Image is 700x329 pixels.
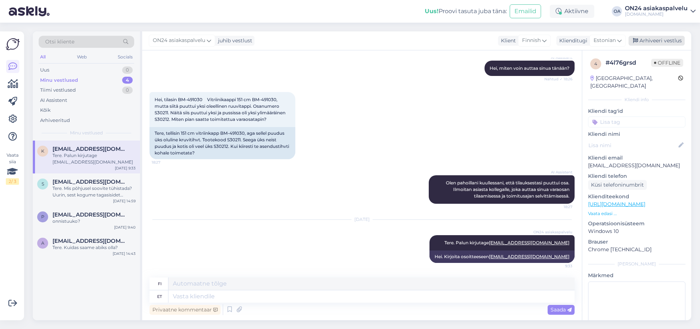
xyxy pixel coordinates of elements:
[594,61,597,66] span: 4
[588,141,677,149] input: Lisa nimi
[425,8,439,15] b: Uus!
[429,250,575,263] div: Hei. Kirjoita osoitteeseen
[75,52,88,62] div: Web
[545,204,572,210] span: 18:27
[588,227,685,235] p: Windows 10
[522,37,541,45] span: Finnish
[45,38,74,46] span: Otsi kliente
[122,87,133,94] div: 0
[588,238,685,246] p: Brauser
[52,179,128,185] span: satuminnimari@gmail.com
[489,254,569,259] a: [EMAIL_ADDRESS][DOMAIN_NAME]
[588,180,647,190] div: Küsi telefoninumbrit
[625,5,696,17] a: ON24 asiakaspalvelu[DOMAIN_NAME]
[52,211,128,218] span: piia.pykke@gmail.com
[41,214,44,219] span: p
[113,198,136,204] div: [DATE] 14:59
[115,165,136,171] div: [DATE] 9:33
[625,5,688,11] div: ON24 asiakaspalvelu
[510,4,541,18] button: Emailid
[70,130,103,136] span: Minu vestlused
[588,201,645,207] a: [URL][DOMAIN_NAME]
[556,37,587,45] div: Klienditugi
[149,127,295,159] div: Tere, tellisin 151 cm vitriinkapp BM-491030, aga sellel puudus üks oluline kruvitihvt. Tootekood ...
[52,244,136,251] div: Tere. Kuidas saame abiks olla?
[149,216,575,223] div: [DATE]
[651,59,683,67] span: Offline
[550,5,594,18] div: Aktiivne
[122,66,133,74] div: 0
[588,193,685,200] p: Klienditeekond
[40,77,78,84] div: Minu vestlused
[588,261,685,267] div: [PERSON_NAME]
[444,240,569,245] span: Tere. Palun kirjutage
[590,74,678,90] div: [GEOGRAPHIC_DATA], [GEOGRAPHIC_DATA]
[158,278,162,290] div: fi
[588,220,685,227] p: Operatsioonisüsteem
[629,36,685,46] div: Arhiveeri vestlus
[122,77,133,84] div: 4
[625,11,688,17] div: [DOMAIN_NAME]
[40,107,51,114] div: Kõik
[52,146,128,152] span: kristianmanz@yahoo.de
[446,180,571,199] span: Olen pahoillani kuullessani, että tilauksestasi puuttui osa. Ilmoitan asiasta kollegalle, joka au...
[52,185,136,198] div: Tere. Mis põhjusel soovite tühistada? Uurin, sest kogume tagasisidet seoses tühistustega.
[588,210,685,217] p: Vaata edasi ...
[533,229,572,235] span: ON24 asiakaspalvelu
[425,7,507,16] div: Proovi tasuta juba täna:
[489,240,569,245] a: [EMAIL_ADDRESS][DOMAIN_NAME]
[113,251,136,256] div: [DATE] 14:43
[153,37,205,45] span: ON24 asiakaspalvelu
[594,37,616,45] span: Estonian
[40,87,76,94] div: Tiimi vestlused
[6,37,20,51] img: Askly Logo
[588,246,685,253] p: Chrome [TECHNICAL_ID]
[588,272,685,279] p: Märkmed
[116,52,134,62] div: Socials
[40,66,49,74] div: Uus
[545,263,572,269] span: 9:33
[155,97,287,122] span: Hei, tilasin BM-491030 Vitriinikaappi 151 cm BM-491030, mutta siitä puuttui yksi oleellinen ruuvi...
[215,37,252,45] div: juhib vestlust
[588,96,685,103] div: Kliendi info
[40,117,70,124] div: Arhiveeritud
[490,65,569,71] span: Hei, miten voin auttaa sinua tänään?
[39,52,47,62] div: All
[551,306,572,313] span: Saada
[6,178,19,185] div: 2 / 3
[612,6,622,16] div: OA
[588,162,685,169] p: [EMAIL_ADDRESS][DOMAIN_NAME]
[149,305,221,315] div: Privaatne kommentaar
[40,97,67,104] div: AI Assistent
[157,290,162,303] div: et
[114,225,136,230] div: [DATE] 9:40
[588,107,685,115] p: Kliendi tag'id
[41,148,44,154] span: k
[6,152,19,185] div: Vaata siia
[544,76,572,82] span: Nähtud ✓ 18:26
[545,169,572,175] span: AI Assistent
[545,55,572,60] span: AI Assistent
[41,240,44,246] span: A
[52,218,136,225] div: onnistuuko?
[52,152,136,165] div: Tere. Palun kirjutage [EMAIL_ADDRESS][DOMAIN_NAME]
[588,154,685,162] p: Kliendi email
[606,58,651,67] div: # 4l76grsd
[152,160,179,165] span: 18:27
[588,172,685,180] p: Kliendi telefon
[588,130,685,138] p: Kliendi nimi
[52,238,128,244] span: Asta.veiler@gmail.com
[498,37,516,45] div: Klient
[588,116,685,127] input: Lisa tag
[42,181,44,187] span: s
